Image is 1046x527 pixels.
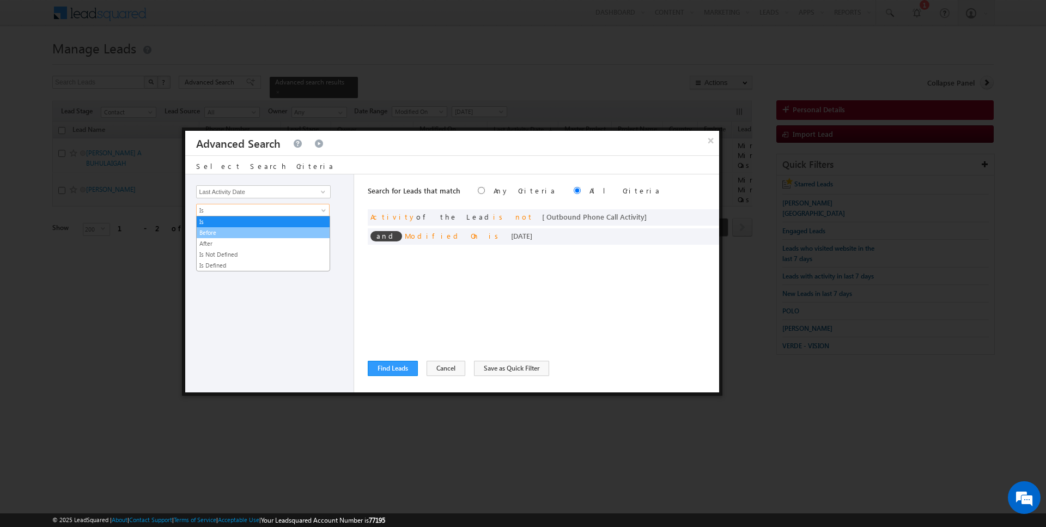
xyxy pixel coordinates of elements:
[196,161,335,171] span: Select Search Criteria
[52,515,385,525] span: © 2025 LeadSquared | | | | |
[494,186,556,195] label: Any Criteria
[112,516,127,523] a: About
[179,5,205,32] div: Minimize live chat window
[261,516,385,524] span: Your Leadsquared Account Number is
[196,216,330,271] ul: Is
[370,212,416,221] span: Activity
[315,186,329,197] a: Show All Items
[14,101,199,327] textarea: Type your message and hit 'Enter'
[19,57,46,71] img: d_60004797649_company_0_60004797649
[197,205,315,215] span: Is
[474,361,549,376] button: Save as Quick Filter
[427,361,465,376] button: Cancel
[370,212,653,221] span: of the Lead ]
[197,228,330,238] a: Before
[405,231,480,240] span: Modified On
[368,361,418,376] button: Find Leads
[489,231,502,240] span: is
[702,131,720,150] button: ×
[197,239,330,249] a: After
[129,516,172,523] a: Contact Support
[511,231,532,240] span: [DATE]
[196,185,330,198] input: Type to Search
[369,516,385,524] span: 77195
[197,250,330,259] a: Is Not Defined
[370,231,402,241] span: and
[196,131,281,155] h3: Advanced Search
[196,204,330,217] a: Is
[57,57,183,71] div: Chat with us now
[589,186,661,195] label: All Criteria
[493,212,533,221] span: is not
[542,212,644,221] span: [ Outbound Phone Call Activity
[197,261,330,270] a: Is Defined
[148,336,198,350] em: Start Chat
[368,186,460,195] span: Search for Leads that match
[218,516,259,523] a: Acceptable Use
[197,217,330,227] a: Is
[174,516,216,523] a: Terms of Service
